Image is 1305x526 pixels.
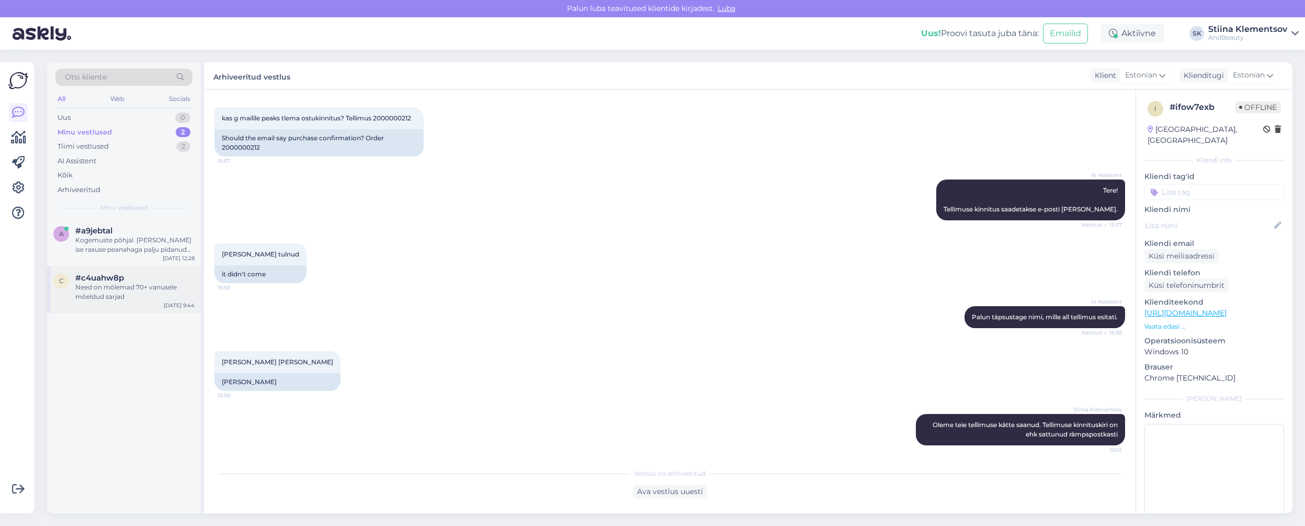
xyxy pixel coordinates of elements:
span: kas g mailile peaks tlema ostukinnitus? Tellimus 2000000212 [222,114,411,122]
span: Otsi kliente [65,72,107,83]
div: 0 [175,113,190,123]
div: SK [1189,26,1204,41]
div: Klient [1091,70,1116,81]
div: Ava vestlus uuesti [633,485,707,499]
div: Stiina Klementsov [1208,25,1287,33]
div: AndBeauty [1208,33,1287,42]
p: Kliendi nimi [1144,204,1284,215]
p: Chrome [TECHNICAL_ID] [1144,373,1284,384]
div: Proovi tasuta juba täna: [921,27,1039,40]
span: Vestlus on arhiveeritud [634,469,706,478]
div: Socials [167,92,192,106]
span: 15:58 [218,391,257,399]
div: Kliendi info [1144,155,1284,165]
input: Lisa nimi [1145,220,1272,231]
span: [PERSON_NAME] [PERSON_NAME] [222,358,333,366]
span: a [59,230,64,238]
a: [URL][DOMAIN_NAME] [1144,308,1227,318]
input: Lisa tag [1144,184,1284,200]
p: Kliendi tag'id [1144,171,1284,182]
span: Oleme teie tellimuse kätte saanud. Tellimuse kinnituskiri on ehk sattunud rämpspostkasti [933,421,1119,438]
button: Emailid [1043,24,1088,43]
div: Aktiivne [1100,24,1164,43]
div: Kõik [58,170,73,181]
div: [PERSON_NAME] [1144,394,1284,404]
span: AI Assistent [1083,171,1122,179]
span: Palun täpsustage nimi, mille all tellimus esitati. [972,313,1118,321]
span: 15:58 [218,284,257,292]
span: Minu vestlused [100,203,147,212]
p: Märkmed [1144,410,1284,421]
div: [DATE] 12:28 [163,254,195,262]
span: Estonian [1233,70,1265,81]
div: Should the email say purchase confirmation? Order 2000000212 [214,129,424,156]
div: [DATE] 9:44 [164,301,195,309]
div: Tiimi vestlused [58,141,109,152]
div: All [55,92,67,106]
a: Stiina KlementsovAndBeauty [1208,25,1299,42]
div: # ifow7exb [1170,101,1235,114]
p: Kliendi telefon [1144,267,1284,278]
span: #c4uahw8p [75,273,124,283]
span: i [1154,105,1156,113]
div: Arhiveeritud [58,185,100,195]
span: Stiina Klementsov [1073,406,1122,413]
div: 2 [176,127,190,138]
span: 15:57 [218,157,257,165]
span: AI Assistent [1083,298,1122,306]
span: Luba [714,4,739,13]
div: AI Assistent [58,156,96,166]
p: Operatsioonisüsteem [1144,335,1284,346]
p: Vaata edasi ... [1144,322,1284,331]
div: Klienditugi [1179,70,1224,81]
div: 2 [176,141,190,152]
span: 16:01 [1083,446,1122,454]
span: Nähtud ✓ 15:57 [1082,221,1122,229]
p: Klienditeekond [1144,297,1284,308]
p: Kliendi email [1144,238,1284,249]
span: #a9jebtal [75,226,112,236]
div: Küsi telefoninumbrit [1144,278,1229,293]
b: Uus! [921,28,941,38]
img: Askly Logo [8,71,28,91]
p: Windows 10 [1144,346,1284,357]
div: Uus [58,113,71,123]
div: Minu vestlused [58,127,112,138]
div: [GEOGRAPHIC_DATA], [GEOGRAPHIC_DATA] [1148,124,1263,146]
div: Need on mõlemad 70+ vanusele mõeldud sarjad [75,283,195,301]
div: Web [108,92,127,106]
div: Küsi meiliaadressi [1144,249,1219,263]
span: c [59,277,64,285]
div: Kogemuste põhjal. [PERSON_NAME] ise rasuse peanahaga palju pidanud võitlema ja sellest tootest tõ... [75,236,195,254]
label: Arhiveeritud vestlus [213,69,290,83]
div: [PERSON_NAME] [214,373,341,391]
div: it didn't come [214,265,307,283]
span: Nähtud ✓ 15:58 [1082,329,1122,337]
p: Brauser [1144,362,1284,373]
span: Estonian [1125,70,1157,81]
span: Offline [1235,102,1281,113]
span: [PERSON_NAME] tulnud [222,250,299,258]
